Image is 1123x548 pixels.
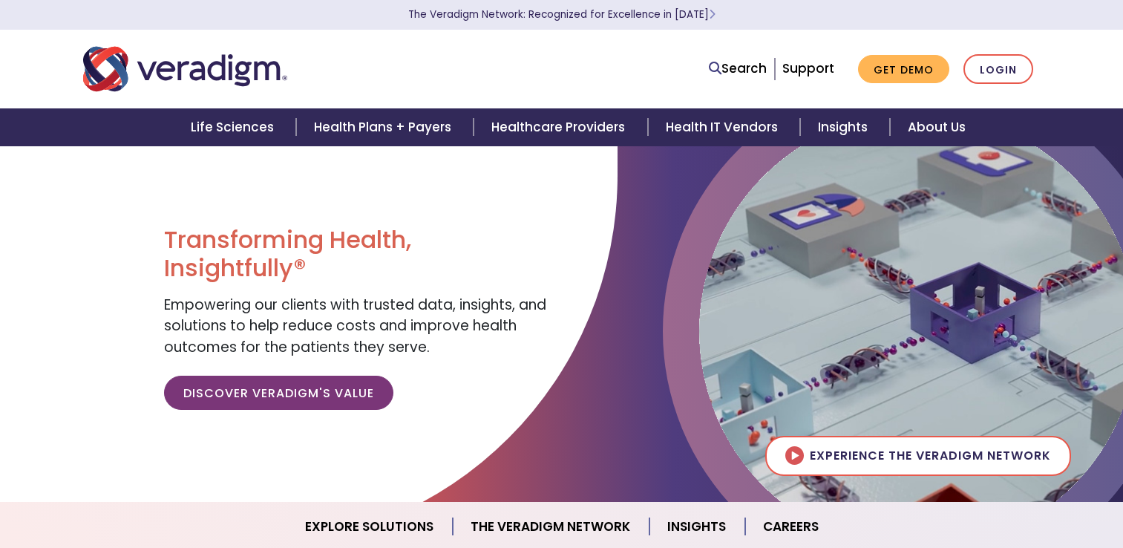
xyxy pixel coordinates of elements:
[173,108,296,146] a: Life Sciences
[474,108,647,146] a: Healthcare Providers
[164,376,393,410] a: Discover Veradigm's Value
[649,508,745,546] a: Insights
[800,108,890,146] a: Insights
[709,7,716,22] span: Learn More
[296,108,474,146] a: Health Plans + Payers
[453,508,649,546] a: The Veradigm Network
[745,508,836,546] a: Careers
[287,508,453,546] a: Explore Solutions
[782,59,834,77] a: Support
[164,295,546,357] span: Empowering our clients with trusted data, insights, and solutions to help reduce costs and improv...
[408,7,716,22] a: The Veradigm Network: Recognized for Excellence in [DATE]Learn More
[890,108,983,146] a: About Us
[83,45,287,94] img: Veradigm logo
[648,108,800,146] a: Health IT Vendors
[164,226,550,283] h1: Transforming Health, Insightfully®
[963,54,1033,85] a: Login
[858,55,949,84] a: Get Demo
[709,59,767,79] a: Search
